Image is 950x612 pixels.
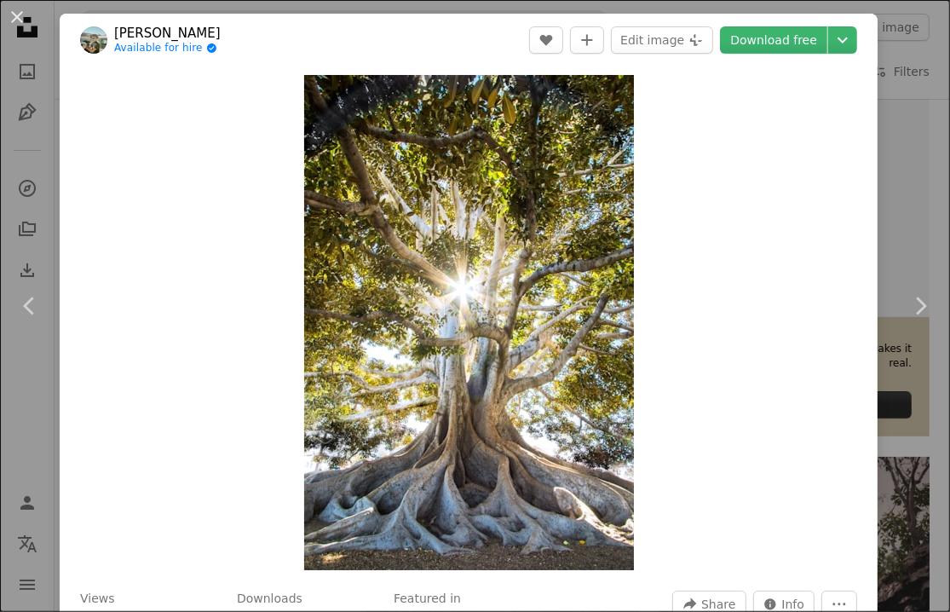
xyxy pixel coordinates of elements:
h3: Featured in [394,591,461,608]
a: Next [890,224,950,388]
img: sun light passing through green leafed tree [304,75,634,570]
button: Choose download size [828,26,857,54]
button: Like [529,26,563,54]
h3: Downloads [237,591,302,608]
a: Download free [720,26,827,54]
a: [PERSON_NAME] [114,25,221,42]
button: Add to Collection [570,26,604,54]
img: Go to Jeremy Bishop's profile [80,26,107,54]
button: Zoom in on this image [304,75,634,570]
button: Edit image [611,26,713,54]
a: Available for hire [114,42,221,55]
h3: Views [80,591,115,608]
